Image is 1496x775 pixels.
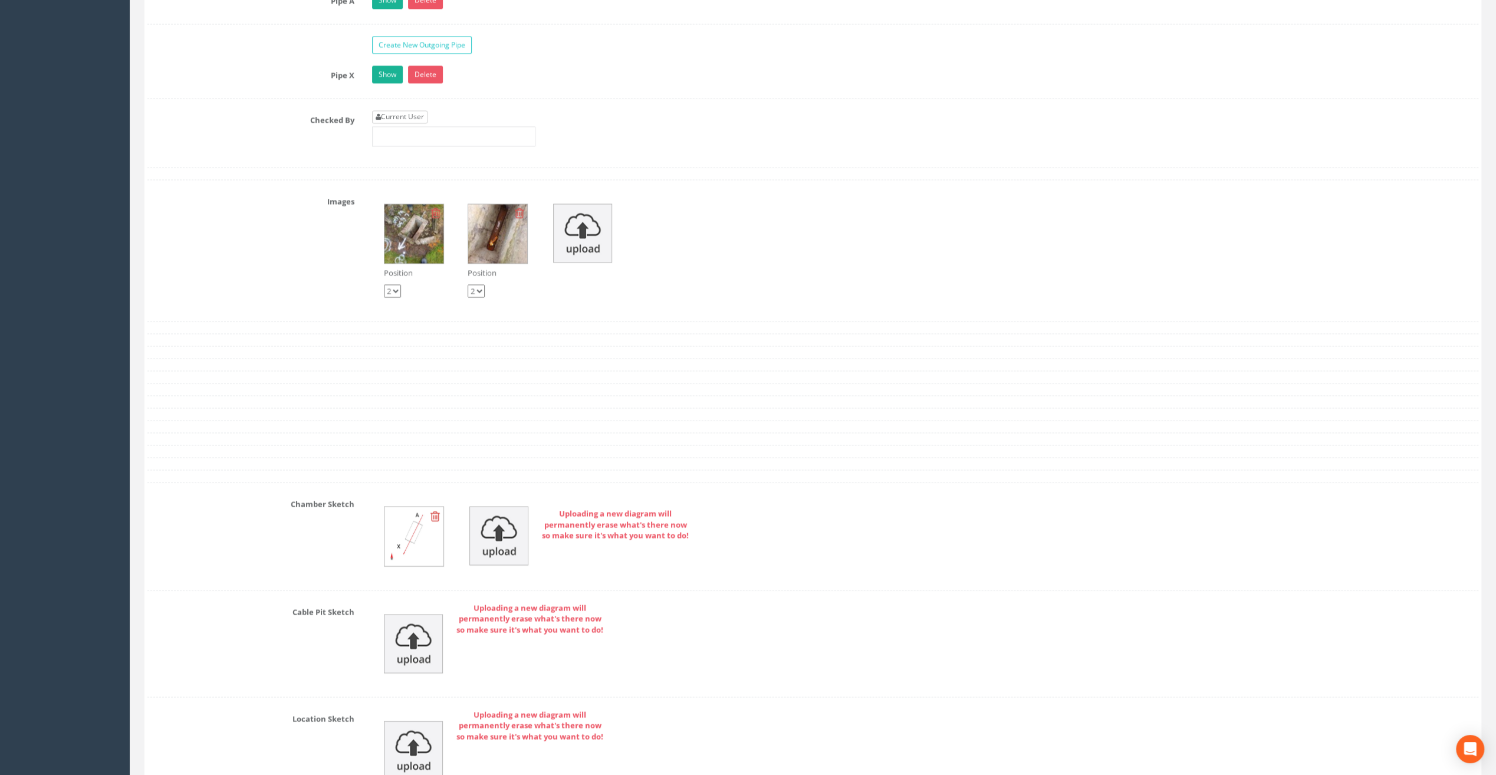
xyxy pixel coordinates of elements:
strong: Uploading a new diagram will permanently erase what's there now so make sure it's what you want t... [456,602,603,635]
label: Pipe X [139,65,363,81]
img: 5582639a-ffdb-111f-4b08-3564fa941b43_147db321-3739-4745-3b3e-e207a444e4dd_renderedChamberSketch.jpg [384,507,443,566]
img: upload_icon.png [469,506,528,565]
img: 5582639a-ffdb-111f-4b08-3564fa941b43_385a7522-c7a0-7e54-c9f4-4c0f4dc2b03f_thumb.jpg [468,204,527,263]
label: Chamber Sketch [139,494,363,510]
strong: Uploading a new diagram will permanently erase what's there now so make sure it's what you want t... [456,709,603,741]
a: Show [372,65,403,83]
label: Images [139,192,363,207]
p: Position [468,267,528,278]
div: Open Intercom Messenger [1456,735,1484,763]
a: Current User [372,110,428,123]
a: Create New Outgoing Pipe [372,36,472,54]
p: Position [384,267,444,278]
label: Cable Pit Sketch [139,602,363,618]
img: upload_icon.png [553,203,612,262]
strong: Uploading a new diagram will permanently erase what's there now so make sure it's what you want t... [542,508,689,540]
img: 5582639a-ffdb-111f-4b08-3564fa941b43_aff59e13-bb63-b2d5-ddcd-bff7c7ea4e1a_thumb.jpg [384,204,443,263]
label: Checked By [139,110,363,126]
label: Location Sketch [139,709,363,724]
img: upload_icon.png [384,614,443,673]
a: Delete [408,65,443,83]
